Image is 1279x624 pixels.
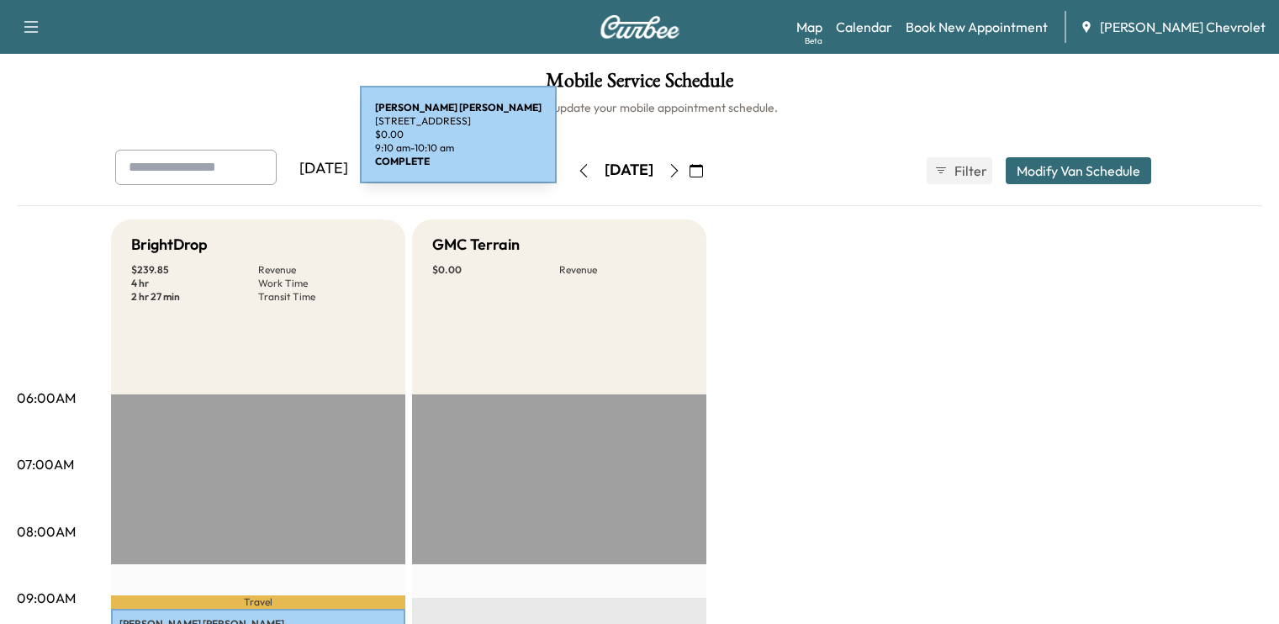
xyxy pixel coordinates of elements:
div: [DATE] [605,160,653,181]
p: 06:00AM [17,388,76,408]
h5: BrightDrop [131,233,208,256]
p: 09:00AM [17,588,76,608]
p: 4 hr [131,277,258,290]
p: Revenue [258,263,385,277]
p: Travel [111,595,405,609]
a: MapBeta [796,17,822,37]
p: $ 239.85 [131,263,258,277]
button: Filter [927,157,992,184]
p: Work Time [258,277,385,290]
div: [DATE] [283,150,364,188]
h6: View and update your mobile appointment schedule. [17,99,1262,116]
span: [PERSON_NAME] Chevrolet [1100,17,1266,37]
button: Modify Van Schedule [1006,157,1151,184]
p: $ 0.00 [432,263,559,277]
span: Filter [954,161,985,181]
p: 2 hr 27 min [131,290,258,304]
a: Calendar [836,17,892,37]
h1: Mobile Service Schedule [17,71,1262,99]
p: 08:00AM [17,521,76,542]
h5: GMC Terrain [432,233,520,256]
p: 07:00AM [17,454,74,474]
img: Curbee Logo [600,15,680,39]
div: Beta [805,34,822,47]
p: Transit Time [258,290,385,304]
a: Book New Appointment [906,17,1048,37]
p: Revenue [559,263,686,277]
